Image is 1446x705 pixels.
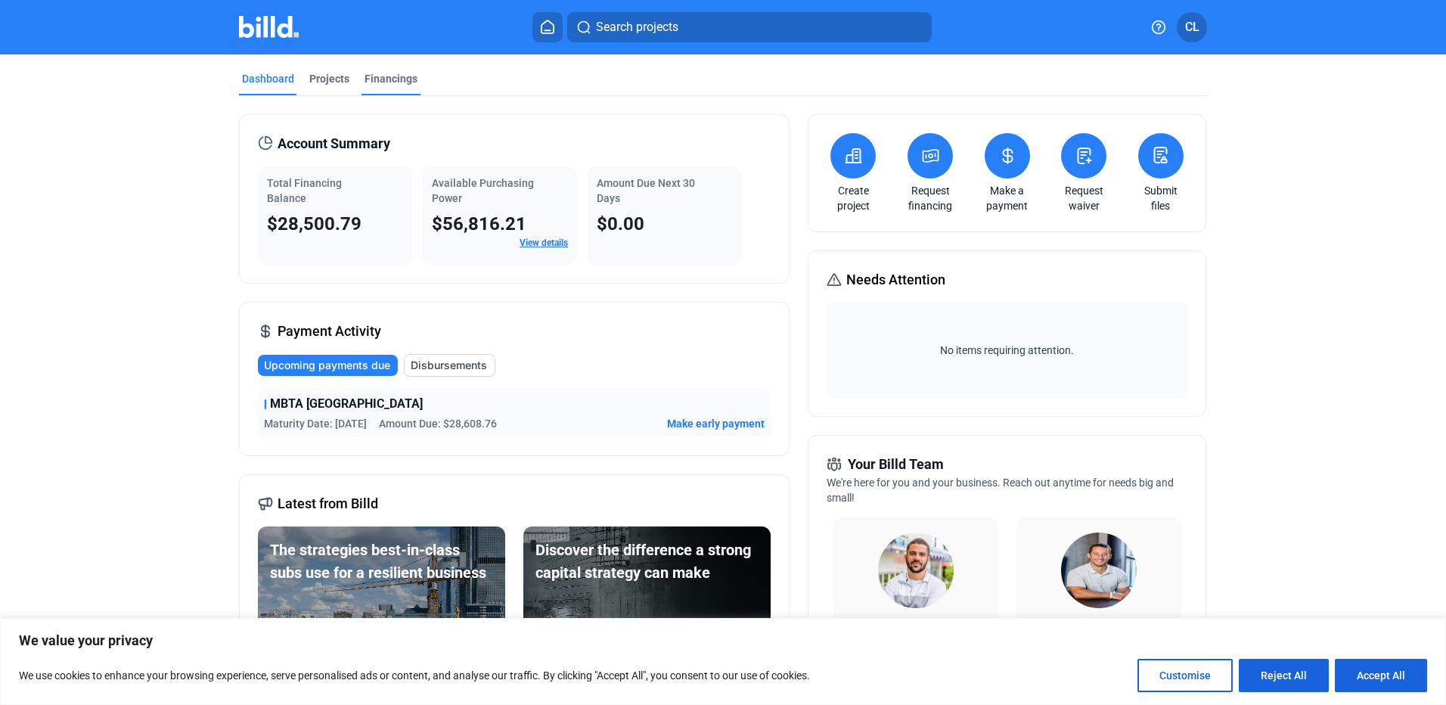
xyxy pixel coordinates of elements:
[379,416,497,431] span: Amount Due: $28,608.76
[1177,12,1207,42] button: CL
[411,358,487,373] span: Disbursements
[1134,183,1187,213] a: Submit files
[597,213,644,234] span: $0.00
[267,213,361,234] span: $28,500.79
[432,177,534,204] span: Available Purchasing Power
[1061,533,1137,608] img: Territory Manager
[981,183,1034,213] a: Make a payment
[270,395,423,413] span: MBTA [GEOGRAPHIC_DATA]
[309,71,349,86] div: Projects
[848,454,944,475] span: Your Billd Team
[833,343,1181,358] span: No items requiring attention.
[827,183,880,213] a: Create project
[258,355,398,376] button: Upcoming payments due
[264,358,390,373] span: Upcoming payments due
[432,213,526,234] span: $56,816.21
[597,177,695,204] span: Amount Due Next 30 Days
[1239,659,1329,692] button: Reject All
[667,416,765,431] button: Make early payment
[878,533,954,608] img: Relationship Manager
[1057,183,1110,213] a: Request waiver
[1185,18,1199,36] span: CL
[19,632,1427,650] p: We value your privacy
[827,477,1174,504] span: We're here for you and your business. Reach out anytime for needs big and small!
[1335,659,1427,692] button: Accept All
[242,71,294,86] div: Dashboard
[520,238,568,248] a: View details
[19,666,810,685] p: We use cookies to enhance your browsing experience, serve personalised ads or content, and analys...
[404,354,495,377] button: Disbursements
[264,416,367,431] span: Maturity Date: [DATE]
[239,16,299,38] img: Billd Company Logo
[567,12,932,42] button: Search projects
[365,71,417,86] div: Financings
[267,177,342,204] span: Total Financing Balance
[904,183,957,213] a: Request financing
[596,18,678,36] span: Search projects
[270,539,493,584] div: The strategies best-in-class subs use for a resilient business
[278,133,390,154] span: Account Summary
[278,321,381,342] span: Payment Activity
[278,493,378,514] span: Latest from Billd
[1047,616,1150,632] span: [PERSON_NAME]
[1137,659,1233,692] button: Customise
[535,539,759,584] div: Discover the difference a strong capital strategy can make
[846,269,945,290] span: Needs Attention
[864,616,967,632] span: [PERSON_NAME]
